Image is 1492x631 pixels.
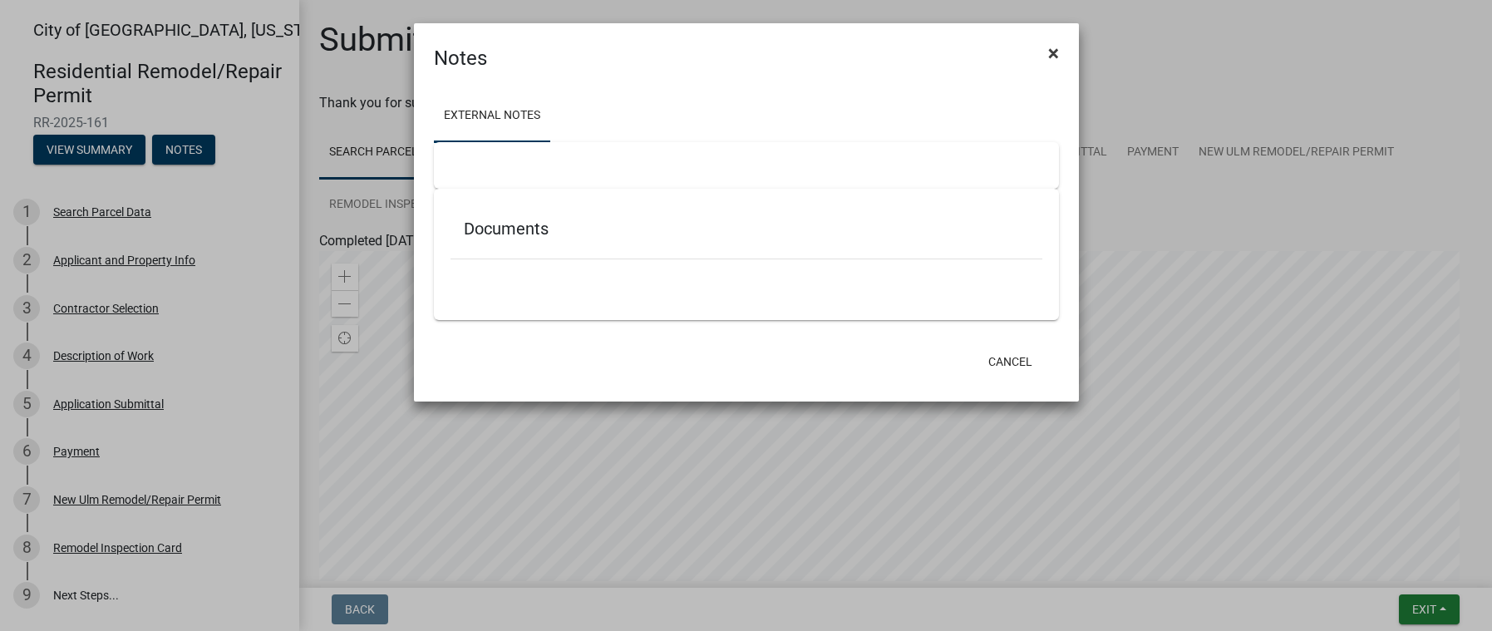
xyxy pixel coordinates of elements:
button: Close [1035,30,1072,76]
h4: Notes [434,43,487,73]
h5: Documents [464,219,1029,239]
button: Cancel [975,347,1046,377]
a: External Notes [434,90,550,143]
span: × [1048,42,1059,65]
